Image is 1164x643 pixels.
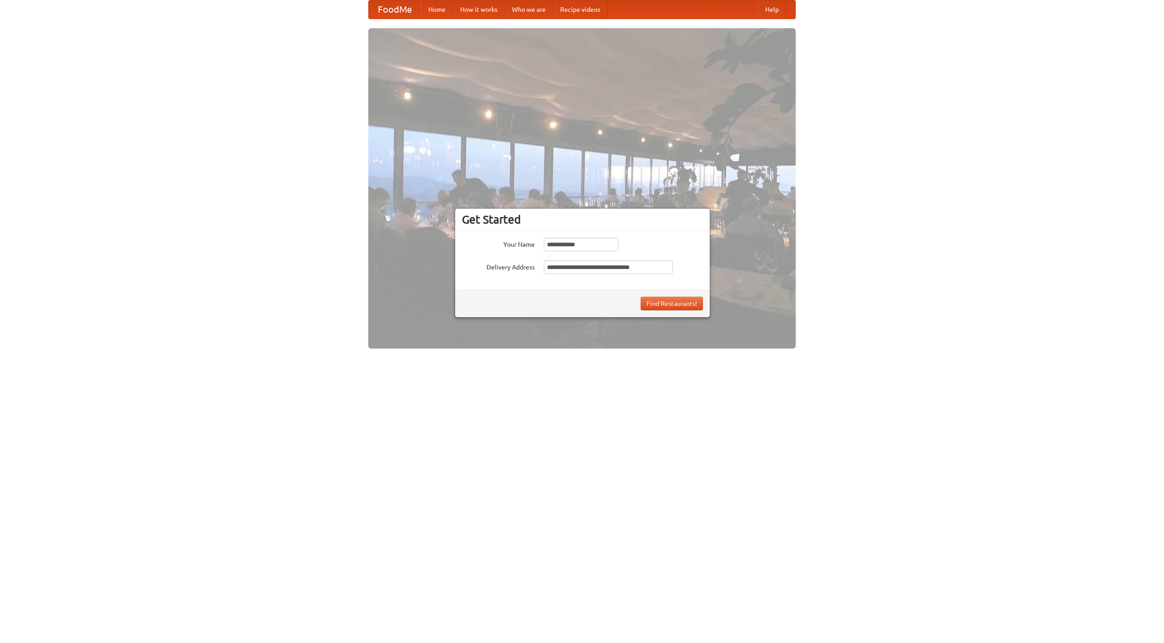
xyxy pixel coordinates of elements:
label: Your Name [462,238,535,249]
a: Home [421,0,453,19]
a: Recipe videos [553,0,607,19]
h3: Get Started [462,213,703,226]
button: Find Restaurants! [641,297,703,310]
a: Who we are [505,0,553,19]
a: FoodMe [369,0,421,19]
a: Help [758,0,786,19]
label: Delivery Address [462,260,535,272]
a: How it works [453,0,505,19]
